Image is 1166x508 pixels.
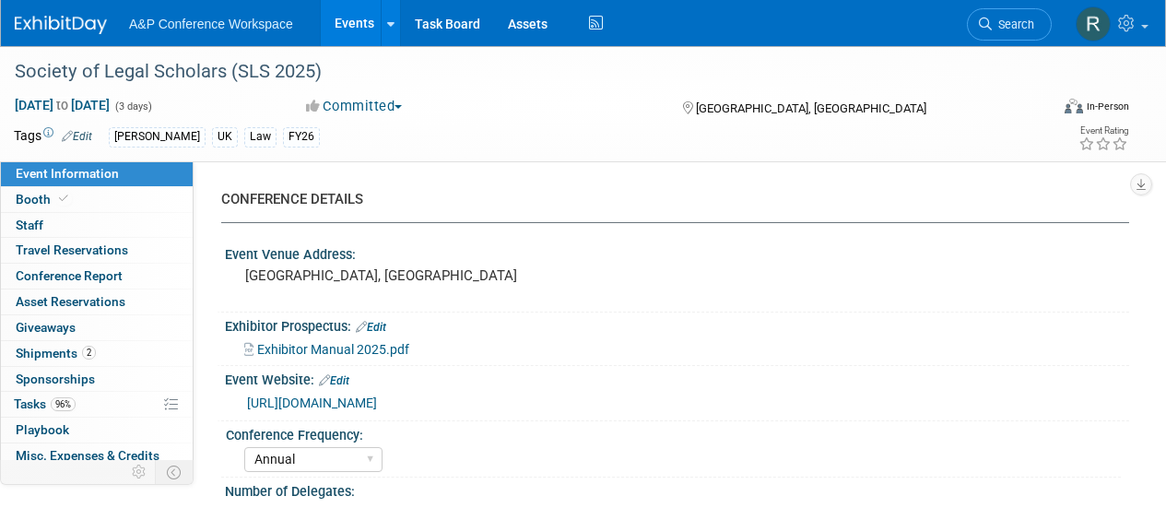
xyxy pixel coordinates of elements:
[16,320,76,335] span: Giveaways
[1,264,193,289] a: Conference Report
[16,294,125,309] span: Asset Reservations
[244,127,277,147] div: Law
[1076,6,1111,41] img: Rosamund Jubber
[967,8,1052,41] a: Search
[59,194,68,204] i: Booth reservation complete
[15,16,107,34] img: ExhibitDay
[221,190,1115,209] div: CONFERENCE DETAILS
[16,268,123,283] span: Conference Report
[212,127,238,147] div: UK
[14,126,92,148] td: Tags
[62,130,92,143] a: Edit
[257,342,409,357] span: Exhibitor Manual 2025.pdf
[14,396,76,411] span: Tasks
[1,213,193,238] a: Staff
[226,421,1121,444] div: Conference Frequency:
[300,97,409,116] button: Committed
[1,443,193,468] a: Misc. Expenses & Credits
[16,242,128,257] span: Travel Reservations
[1086,100,1129,113] div: In-Person
[225,478,1129,501] div: Number of Delegates:
[53,98,71,112] span: to
[1,187,193,212] a: Booth
[16,166,119,181] span: Event Information
[1,367,193,392] a: Sponsorships
[16,448,159,463] span: Misc. Expenses & Credits
[992,18,1034,31] span: Search
[1,341,193,366] a: Shipments2
[16,218,43,232] span: Staff
[16,346,96,360] span: Shipments
[109,127,206,147] div: [PERSON_NAME]
[319,374,349,387] a: Edit
[113,100,152,112] span: (3 days)
[16,422,69,437] span: Playbook
[1,161,193,186] a: Event Information
[8,55,1034,89] div: Society of Legal Scholars (SLS 2025)
[14,97,111,113] span: [DATE] [DATE]
[1,238,193,263] a: Travel Reservations
[1,289,193,314] a: Asset Reservations
[225,241,1129,264] div: Event Venue Address:
[51,397,76,411] span: 96%
[245,267,582,284] pre: [GEOGRAPHIC_DATA], [GEOGRAPHIC_DATA]
[82,346,96,360] span: 2
[1,418,193,443] a: Playbook
[129,17,293,31] span: A&P Conference Workspace
[966,96,1129,124] div: Event Format
[1,315,193,340] a: Giveaways
[16,192,72,207] span: Booth
[1,392,193,417] a: Tasks96%
[247,396,377,410] a: [URL][DOMAIN_NAME]
[124,460,156,484] td: Personalize Event Tab Strip
[283,127,320,147] div: FY26
[156,460,194,484] td: Toggle Event Tabs
[1065,99,1083,113] img: Format-Inperson.png
[225,313,1129,337] div: Exhibitor Prospectus:
[244,342,409,357] a: Exhibitor Manual 2025.pdf
[225,366,1129,390] div: Event Website:
[696,101,926,115] span: [GEOGRAPHIC_DATA], [GEOGRAPHIC_DATA]
[356,321,386,334] a: Edit
[1078,126,1128,136] div: Event Rating
[16,372,95,386] span: Sponsorships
